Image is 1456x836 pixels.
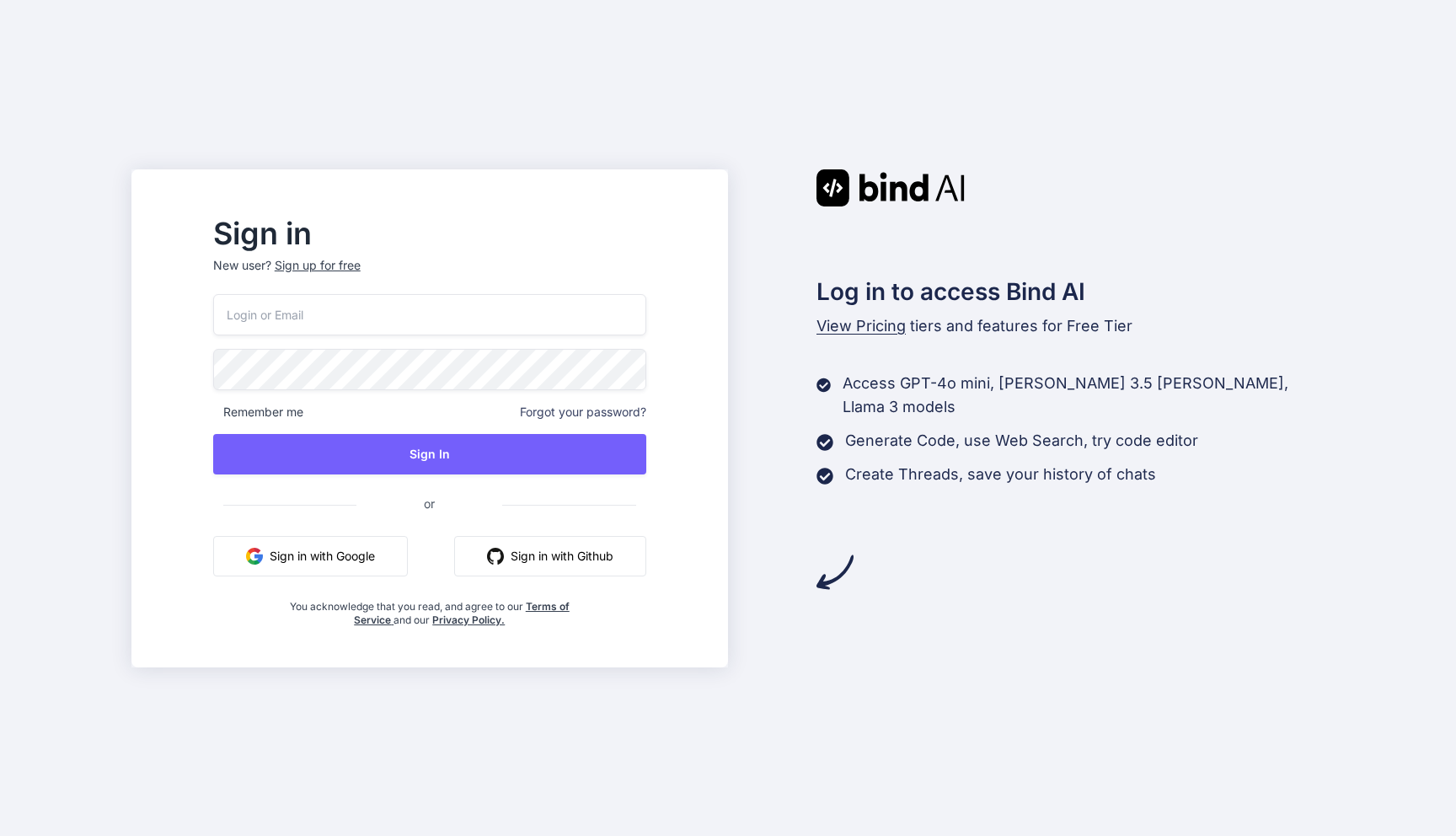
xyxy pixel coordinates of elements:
[816,317,906,335] span: View Pricing
[213,294,646,335] input: Login or Email
[285,590,574,627] div: You acknowledge that you read, and agree to our and our
[213,220,646,247] h2: Sign in
[845,429,1198,453] p: Generate Code, use Web Search, try code editor
[845,463,1156,486] p: Create Threads, save your history of chats
[816,274,1325,309] h2: Log in to access Bind AI
[213,404,303,421] span: Remember me
[213,257,646,294] p: New user?
[246,548,263,565] img: google
[454,536,646,576] button: Sign in with Github
[816,314,1325,338] p: tiers and features for Free Tier
[816,169,965,206] img: Bind AI logo
[487,548,504,565] img: github
[356,483,502,524] span: or
[520,404,646,421] span: Forgot your password?
[843,372,1325,419] p: Access GPT-4o mini, [PERSON_NAME] 3.5 [PERSON_NAME], Llama 3 models
[213,536,408,576] button: Sign in with Google
[354,600,570,626] a: Terms of Service
[816,554,854,591] img: arrow
[275,257,361,274] div: Sign up for free
[213,434,646,474] button: Sign In
[432,614,505,626] a: Privacy Policy.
